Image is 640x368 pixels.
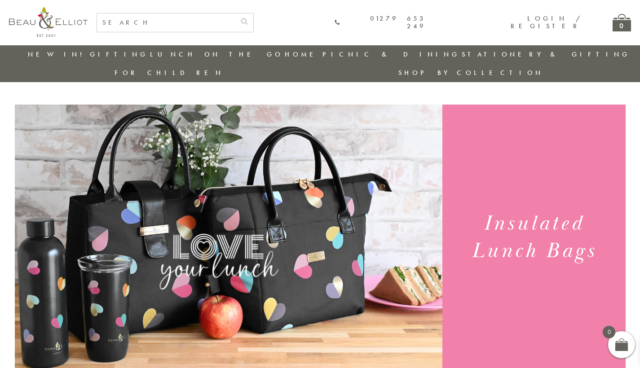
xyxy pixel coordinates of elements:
[9,7,88,37] img: logo
[511,14,581,31] a: Login / Register
[334,15,426,31] a: 01279 653 249
[115,68,224,77] a: For Children
[97,13,235,32] input: SEARCH
[28,50,88,59] a: New in!
[453,210,614,265] h1: Insulated Lunch Bags
[462,50,630,59] a: Stationery & Gifting
[398,68,543,77] a: Shop by collection
[150,50,283,59] a: Lunch On The Go
[603,326,615,338] span: 0
[90,50,148,59] a: Gifting
[285,50,321,59] a: Home
[613,14,631,31] a: 0
[322,50,460,59] a: Picnic & Dining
